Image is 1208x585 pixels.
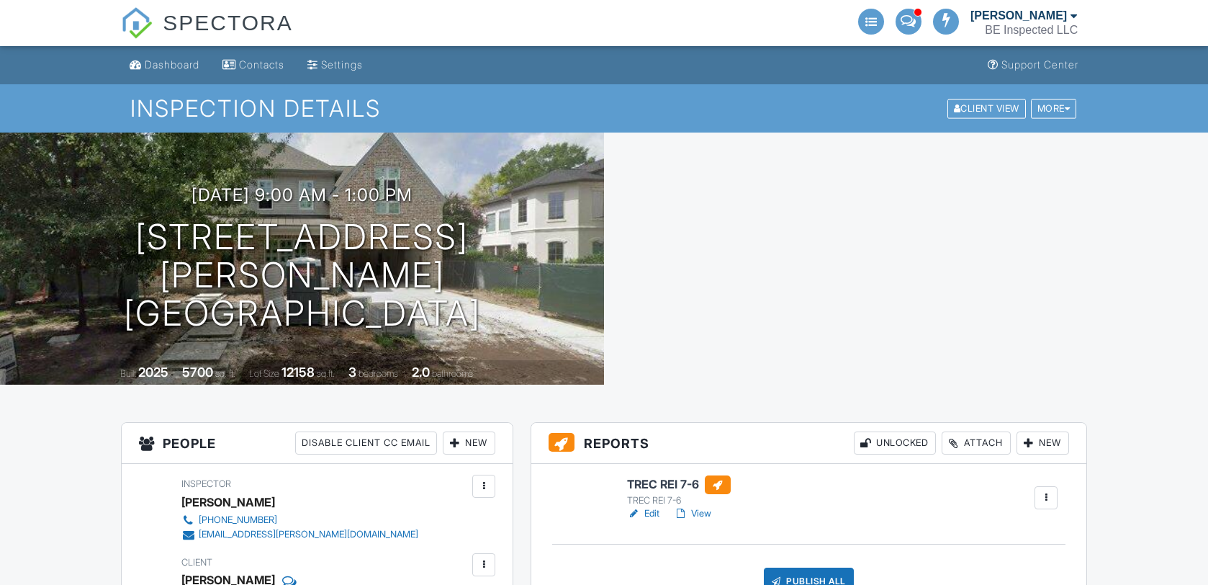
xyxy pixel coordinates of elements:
span: SPECTORA [163,7,293,37]
h3: People [122,423,513,464]
div: TREC REI 7-6 [627,495,731,506]
div: Contacts [239,58,284,71]
span: Lot Size [249,368,279,379]
a: [EMAIL_ADDRESS][PERSON_NAME][DOMAIN_NAME] [181,527,418,542]
div: 5700 [182,365,213,380]
div: More [1031,99,1077,118]
a: Settings [302,52,369,79]
div: 3 [348,365,356,380]
div: Unlocked [854,432,936,455]
div: Attach [942,432,1011,455]
div: 12158 [281,365,315,380]
span: Client [181,557,212,568]
a: Client View [946,102,1029,113]
div: [PERSON_NAME] [970,9,1067,23]
h3: [DATE] 9:00 am - 1:00 pm [191,185,413,205]
div: Client View [947,99,1026,118]
span: bathrooms [432,368,473,379]
h6: TREC REI 7-6 [627,475,731,494]
div: Dashboard [145,58,199,71]
span: sq.ft. [317,368,335,379]
div: [PHONE_NUMBER] [199,514,277,526]
div: [EMAIL_ADDRESS][PERSON_NAME][DOMAIN_NAME] [199,529,418,540]
a: Contacts [217,52,290,79]
h3: Reports [531,423,1086,464]
div: [PERSON_NAME] [181,491,275,513]
div: 2025 [138,365,168,380]
a: SPECTORA [121,22,293,48]
h1: Inspection Details [130,96,1078,121]
div: 2.0 [412,365,430,380]
img: The Best Home Inspection Software - Spectora [121,7,153,39]
span: bedrooms [359,368,398,379]
span: Built [120,368,136,379]
span: sq. ft. [215,368,235,379]
div: BE Inspected LLC [985,23,1078,37]
a: Dashboard [124,52,205,79]
div: New [1017,432,1069,455]
div: Support Center [1001,58,1078,71]
a: Support Center [982,52,1084,79]
div: Disable Client CC Email [295,432,437,455]
h1: [STREET_ADDRESS][PERSON_NAME] [GEOGRAPHIC_DATA] [23,218,581,332]
span: Inspector [181,478,231,489]
a: [PHONE_NUMBER] [181,513,418,527]
a: View [674,506,711,521]
div: Settings [321,58,363,71]
a: Edit [627,506,659,521]
div: New [443,432,495,455]
a: TREC REI 7-6 TREC REI 7-6 [627,475,731,507]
